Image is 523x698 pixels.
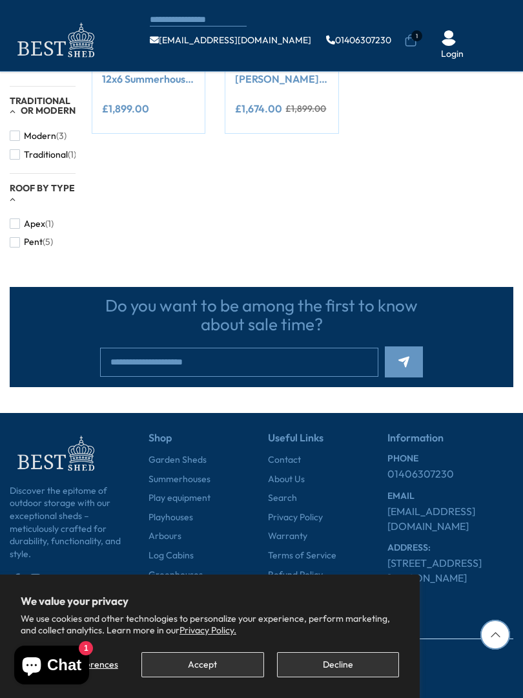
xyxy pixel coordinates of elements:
h6: EMAIL [387,491,513,501]
del: £1,899.00 [285,104,326,113]
span: 12mm [24,61,48,72]
h6: PHONE [387,454,513,463]
a: Search [268,492,297,505]
img: User Icon [441,30,456,46]
p: We use cookies and other technologies to personalize your experience, perform marketing, and coll... [21,613,399,636]
a: [EMAIL_ADDRESS][DOMAIN_NAME] [387,504,513,533]
a: [EMAIL_ADDRESS][DOMAIN_NAME] [150,36,311,45]
span: (1) [68,149,76,160]
button: Pent [10,233,53,251]
a: 01406307230 [387,467,454,481]
h5: Useful Links [268,432,371,454]
a: Log Cabins [149,549,194,562]
a: Garden Sheds [149,454,207,467]
button: Decline [277,652,399,677]
a: [STREET_ADDRESS][PERSON_NAME] [387,556,513,585]
a: Login [441,48,464,61]
a: Arbours [149,530,181,543]
img: footer-logo [10,432,100,474]
a: Privacy Policy [268,511,323,524]
h5: Information [387,432,513,454]
span: (3) [48,61,58,72]
a: Contact [268,454,301,467]
h2: We value your privacy [21,595,399,607]
ins: £1,674.00 [235,103,282,114]
a: 1 [404,34,417,47]
ins: £1,899.00 [102,103,149,114]
a: About Us [268,473,305,486]
a: Greenhouses [149,569,203,582]
a: Refund Policy [268,569,323,582]
span: Traditional [24,149,68,160]
a: Warranty [268,530,307,543]
span: Roof By Type [10,182,75,194]
a: Play equipment [149,492,210,505]
inbox-online-store-chat: Shopify online store chat [10,646,93,688]
a: Privacy Policy. [179,624,236,636]
a: 01406307230 [326,36,391,45]
button: Traditional [10,145,76,164]
a: Playhouses [149,511,193,524]
img: logo [10,19,100,61]
button: Modern [10,127,67,145]
button: Accept [141,652,263,677]
span: Pent [24,237,43,248]
span: Apex [24,218,45,229]
a: Terms of Service [268,549,336,562]
span: Traditional or Modern [10,95,76,116]
span: (5) [43,237,53,248]
span: 1 [411,30,422,41]
span: (1) [45,218,54,229]
h6: ADDRESS: [387,543,513,553]
h3: Do you want to be among the first to know about sale time? [100,297,423,333]
p: Discover the epitome of outdoor storage with our exceptional sheds – meticulously crafted for dur... [10,485,132,574]
h5: Shop [149,432,252,454]
a: Summerhouses [149,473,210,486]
span: Modern [24,131,56,142]
button: Subscribe [385,346,423,377]
span: (3) [56,131,67,142]
button: Apex [10,215,54,233]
